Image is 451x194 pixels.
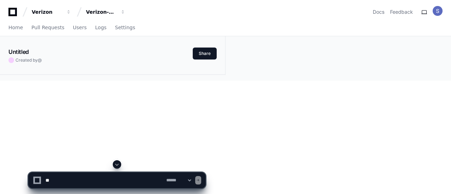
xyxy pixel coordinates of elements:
button: Share [193,48,217,60]
span: Users [73,25,87,30]
a: Logs [95,20,106,36]
h1: Untitled [8,48,29,56]
div: Verizon-Clarify-Service-Qualifications [86,8,116,15]
span: Created by [16,57,42,63]
span: @ [38,57,42,63]
span: Pull Requests [31,25,64,30]
button: Verizon-Clarify-Service-Qualifications [83,6,128,18]
a: Users [73,20,87,36]
a: Docs [373,8,384,15]
span: Home [8,25,23,30]
button: Verizon [29,6,74,18]
a: Home [8,20,23,36]
div: Verizon [32,8,62,15]
span: Settings [115,25,135,30]
button: Feedback [390,8,413,15]
span: Logs [95,25,106,30]
img: ACg8ocKxYBNliA4A6gA1cRR2UgiqiupxT-d5PkYGP-Ccfk6vgsHgpQ=s96-c [433,6,443,16]
a: Pull Requests [31,20,64,36]
a: Settings [115,20,135,36]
